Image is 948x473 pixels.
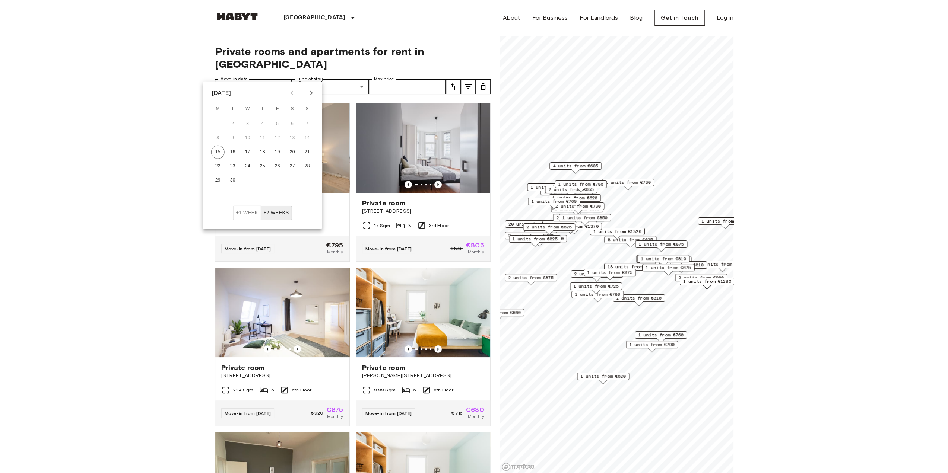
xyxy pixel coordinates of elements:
[226,102,240,116] span: Tuesday
[571,291,624,302] div: Map marker
[215,268,349,357] img: Marketing picture of unit DE-01-046-001-05H
[574,271,619,277] span: 2 units from €865
[613,294,665,306] div: Map marker
[637,255,689,266] div: Map marker
[264,345,271,353] button: Previous image
[639,256,691,268] div: Map marker
[505,232,557,243] div: Map marker
[698,217,752,229] div: Map marker
[696,261,748,272] div: Map marker
[604,236,656,247] div: Map marker
[211,174,225,187] button: 29
[552,202,604,214] div: Map marker
[215,268,350,426] a: Marketing picture of unit DE-01-046-001-05HPrevious imagePrevious imagePrivate room[STREET_ADDRES...
[356,103,491,262] a: Marketing picture of unit DE-01-047-05HPrevious imagePrevious imagePrivate room[STREET_ADDRESS]17...
[271,387,274,393] span: 6
[408,222,411,229] span: 8
[626,341,678,352] div: Map marker
[717,13,733,22] a: Log in
[570,282,622,294] div: Map marker
[211,102,225,116] span: Monday
[700,261,745,268] span: 5 units from €645
[286,160,299,173] button: 27
[505,220,559,232] div: Map marker
[241,146,254,159] button: 17
[466,406,484,413] span: €680
[551,205,603,217] div: Map marker
[655,261,707,273] div: Map marker
[630,13,643,22] a: Blog
[508,232,554,239] span: 2 units from €790
[226,146,240,159] button: 16
[271,160,284,173] button: 26
[215,45,491,70] span: Private rooms and apartments for rent in [GEOGRAPHIC_DATA]
[587,269,632,276] span: 1 units from €875
[256,102,269,116] span: Thursday
[301,160,314,173] button: 28
[635,240,687,252] div: Map marker
[434,181,442,188] button: Previous image
[571,270,623,282] div: Map marker
[225,246,271,252] span: Move-in from [DATE]
[215,13,260,20] img: Habyt
[301,102,314,116] span: Sunday
[450,245,463,252] span: €845
[467,249,484,255] span: Monthly
[446,79,461,94] button: tune
[679,278,734,289] div: Map marker
[413,387,416,393] span: 5
[271,146,284,159] button: 19
[374,387,396,393] span: 9.99 Sqm
[635,331,687,343] div: Map marker
[301,146,314,159] button: 21
[646,264,691,271] span: 1 units from €675
[503,13,520,22] a: About
[327,413,343,420] span: Monthly
[305,87,318,99] button: Next month
[362,199,406,208] span: Private room
[283,13,346,22] p: [GEOGRAPHIC_DATA]
[434,387,453,393] span: 5th Floor
[461,79,476,94] button: tune
[286,102,299,116] span: Saturday
[505,274,557,285] div: Map marker
[555,203,601,210] span: 1 units from €730
[575,291,620,298] span: 1 units from €780
[675,274,727,285] div: Map marker
[550,223,598,230] span: 1 units from €1370
[374,76,394,82] label: Max price
[311,410,323,416] span: €920
[549,162,602,174] div: Map marker
[472,309,524,320] div: Map marker
[212,89,231,98] div: [DATE]
[294,345,301,353] button: Previous image
[475,309,521,316] span: 1 units from €660
[286,146,299,159] button: 20
[467,413,484,420] span: Monthly
[221,372,343,380] span: [STREET_ADDRESS]
[362,372,484,380] span: [PERSON_NAME][STREET_ADDRESS]
[261,206,292,220] button: ±2 weeks
[297,76,323,82] label: Type of stay
[220,76,248,82] label: Move-in date
[573,283,619,290] span: 1 units from €725
[638,241,684,247] span: 1 units from €875
[553,214,605,226] div: Map marker
[221,363,265,372] span: Private room
[553,163,598,169] span: 4 units from €605
[593,228,641,235] span: 1 units from €1320
[642,264,694,275] div: Map marker
[502,463,535,471] a: Mapbox logo
[211,146,225,159] button: 15
[636,255,688,267] div: Map marker
[233,206,292,220] div: Move In Flexibility
[527,183,579,195] div: Map marker
[545,186,597,197] div: Map marker
[451,410,463,416] span: €715
[549,194,601,206] div: Map marker
[256,160,269,173] button: 25
[552,195,597,201] span: 1 units from €620
[547,223,602,234] div: Map marker
[580,373,626,380] span: 1 units from €620
[555,180,607,192] div: Map marker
